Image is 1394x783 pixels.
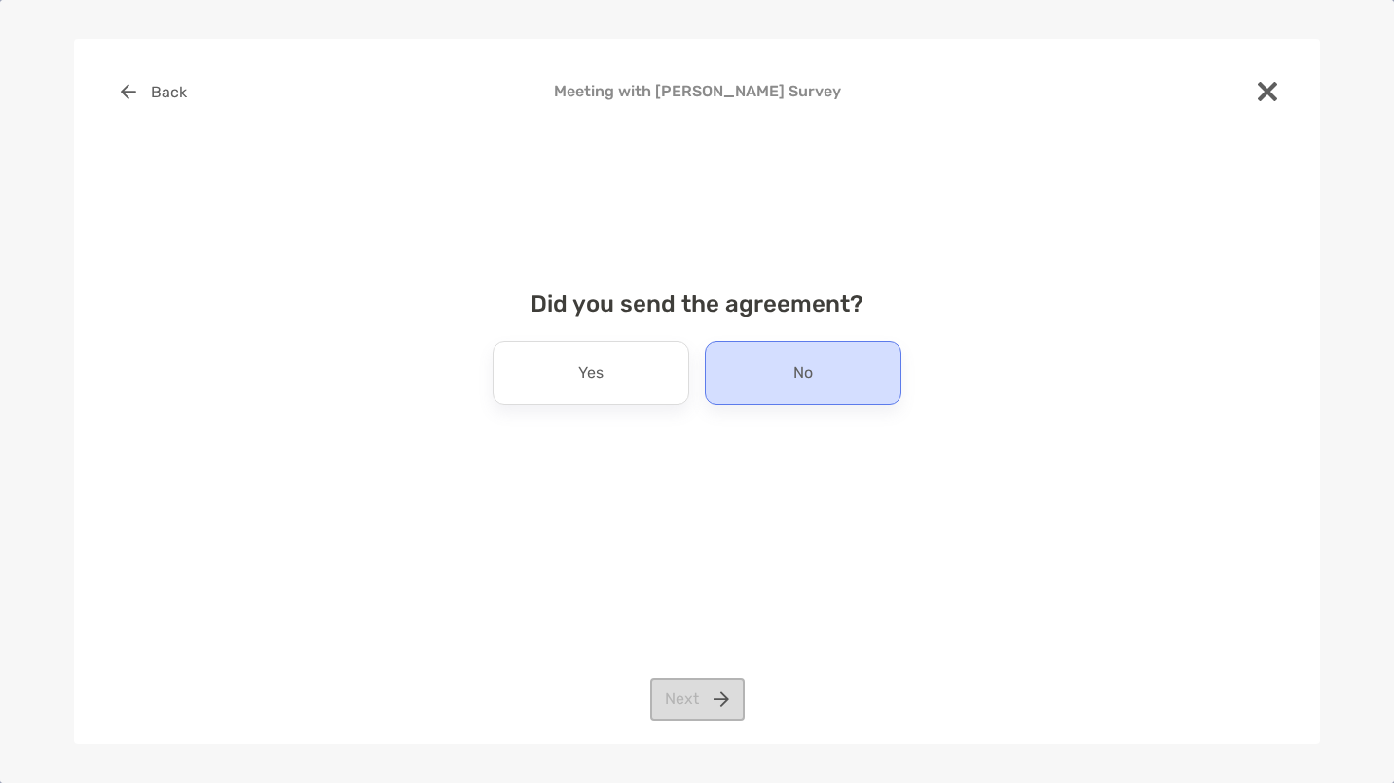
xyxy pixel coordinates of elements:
[121,84,136,99] img: button icon
[105,70,202,113] button: Back
[105,82,1289,100] h4: Meeting with [PERSON_NAME] Survey
[105,290,1289,317] h4: Did you send the agreement?
[1258,82,1277,101] img: close modal
[578,357,604,389] p: Yes
[793,357,813,389] p: No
